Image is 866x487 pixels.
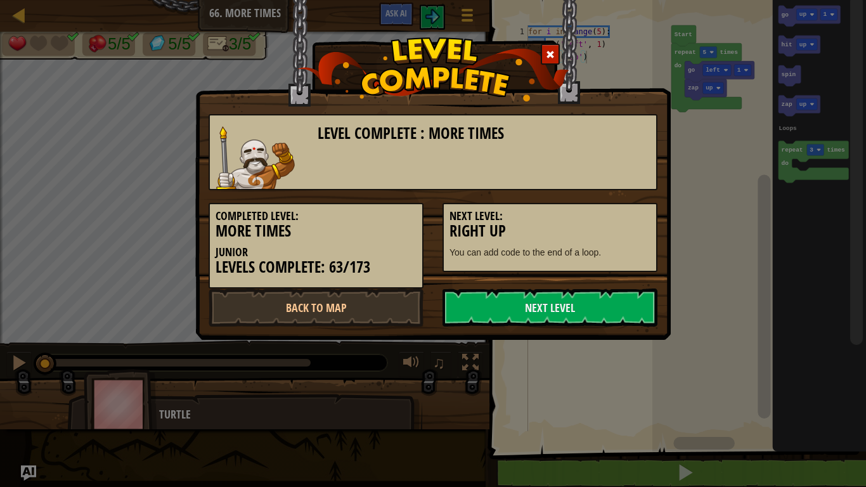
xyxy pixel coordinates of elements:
h3: Levels Complete: 63/173 [216,259,417,276]
h5: Completed Level: [216,210,417,223]
h3: Right Up [449,223,650,240]
p: You can add code to the end of a loop. [449,246,650,259]
img: goliath.png [216,126,295,189]
h5: Junior [216,246,417,259]
a: Next Level [443,289,657,327]
h3: Level Complete : More Times [318,125,650,142]
img: level_complete.png [297,37,569,101]
a: Back to Map [209,289,423,327]
h5: Next Level: [449,210,650,223]
h3: More Times [216,223,417,240]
